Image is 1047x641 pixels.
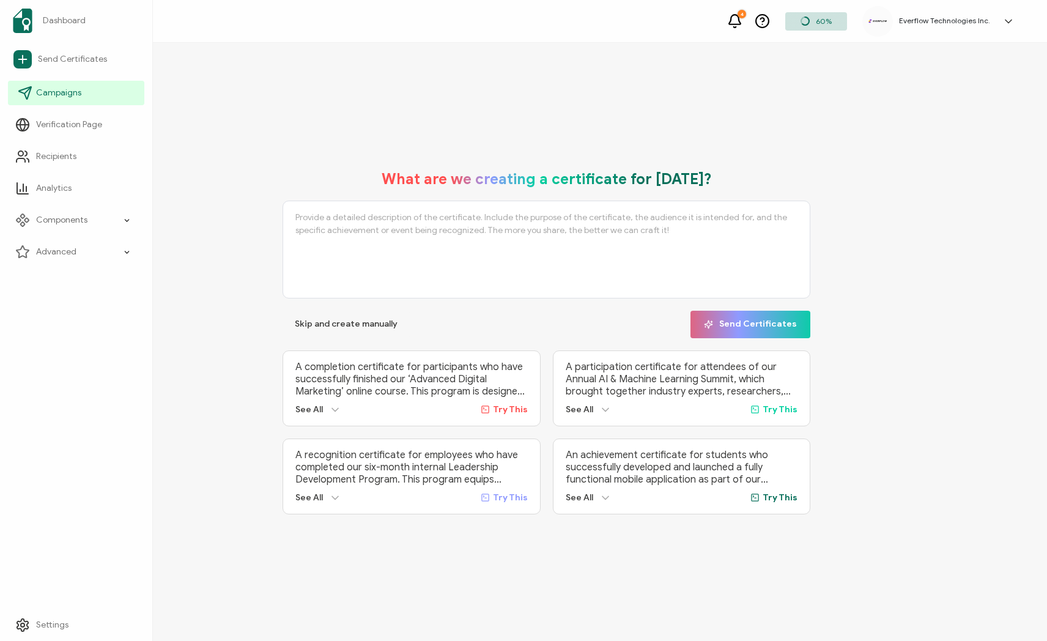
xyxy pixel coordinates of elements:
span: Send Certificates [38,53,107,65]
h5: Everflow Technologies Inc. [899,17,990,25]
p: A completion certificate for participants who have successfully finished our ‘Advanced Digital Ma... [295,361,527,398]
p: An achievement certificate for students who successfully developed and launched a fully functiona... [566,449,797,486]
span: Settings [36,619,68,631]
span: See All [295,404,323,415]
img: e3814b55-c29f-4a0d-85ef-b272221f077e.svg [868,20,887,23]
p: A participation certificate for attendees of our Annual AI & Machine Learning Summit, which broug... [566,361,797,398]
a: Campaigns [8,81,144,105]
span: Analytics [36,182,72,195]
span: 60% [816,17,832,26]
span: Campaigns [36,87,81,99]
a: Recipients [8,144,144,169]
span: Try This [493,492,528,503]
span: See All [295,492,323,503]
button: Skip and create manually [283,311,410,338]
span: Try This [763,492,797,503]
span: Advanced [36,246,76,258]
img: sertifier-logomark-colored.svg [13,9,32,33]
span: Components [36,214,87,226]
span: See All [566,492,593,503]
h1: What are we creating a certificate for [DATE]? [382,170,712,188]
span: Dashboard [43,15,86,27]
a: Verification Page [8,113,144,137]
a: Settings [8,613,144,637]
span: See All [566,404,593,415]
div: 4 [738,10,746,18]
a: Dashboard [8,4,144,38]
a: Analytics [8,176,144,201]
span: Send Certificates [704,320,797,329]
button: Send Certificates [690,311,810,338]
span: Try This [763,404,797,415]
span: Skip and create manually [295,320,398,328]
span: Verification Page [36,119,102,131]
a: Send Certificates [8,45,144,73]
span: Try This [493,404,528,415]
span: Recipients [36,150,76,163]
p: A recognition certificate for employees who have completed our six-month internal Leadership Deve... [295,449,527,486]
